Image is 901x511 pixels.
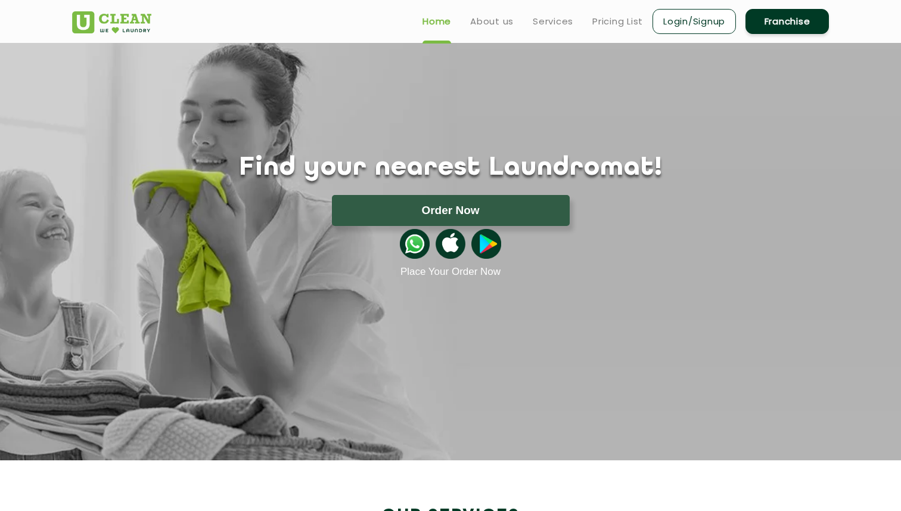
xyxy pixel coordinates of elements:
[400,266,501,278] a: Place Your Order Now
[745,9,829,34] a: Franchise
[63,153,838,183] h1: Find your nearest Laundromat!
[72,11,151,33] img: UClean Laundry and Dry Cleaning
[436,229,465,259] img: apple-icon.png
[422,14,451,29] a: Home
[400,229,430,259] img: whatsappicon.png
[332,195,570,226] button: Order Now
[470,14,514,29] a: About us
[592,14,643,29] a: Pricing List
[533,14,573,29] a: Services
[653,9,736,34] a: Login/Signup
[471,229,501,259] img: playstoreicon.png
